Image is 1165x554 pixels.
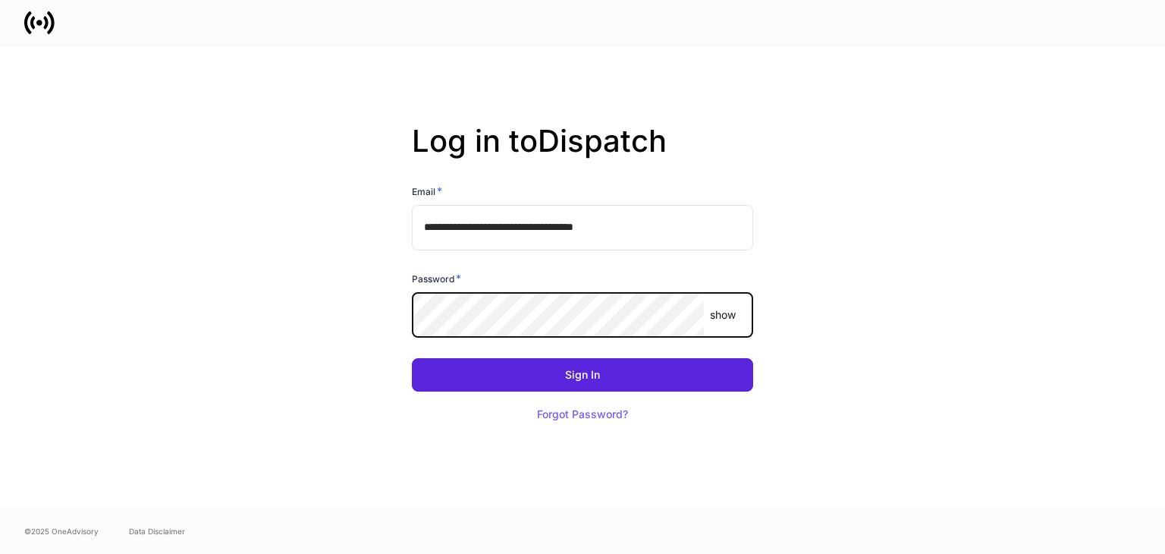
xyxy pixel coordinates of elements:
a: Data Disclaimer [129,525,185,537]
p: show [710,307,736,323]
div: Sign In [565,370,600,380]
h2: Log in to Dispatch [412,123,753,184]
div: Forgot Password? [537,409,628,420]
h6: Email [412,184,442,199]
button: Sign In [412,358,753,392]
span: © 2025 OneAdvisory [24,525,99,537]
h6: Password [412,271,461,286]
button: Forgot Password? [518,398,647,431]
